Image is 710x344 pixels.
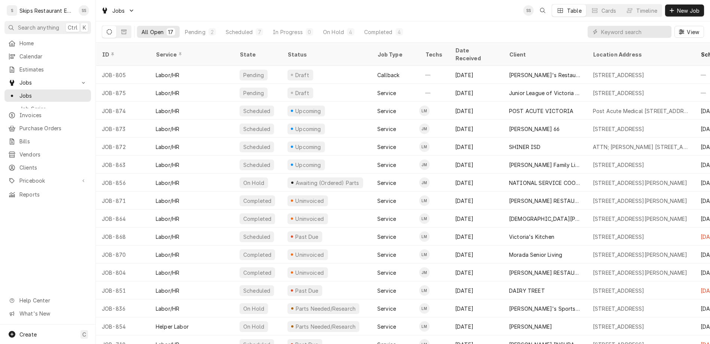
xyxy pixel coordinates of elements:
[4,21,91,34] button: Search anythingCtrlK
[295,233,320,241] div: Past Due
[377,179,396,187] div: Service
[593,215,688,223] div: [STREET_ADDRESS][PERSON_NAME]
[419,213,430,224] div: LM
[377,269,396,277] div: Service
[509,161,581,169] div: [PERSON_NAME] Family Limited Partnership
[156,125,179,133] div: Labor/HR
[676,7,701,15] span: New Job
[601,7,616,15] div: Cards
[636,7,657,15] div: Timeline
[323,28,344,36] div: On Hold
[156,143,179,151] div: Labor/HR
[243,287,271,295] div: Scheduled
[449,174,503,192] div: [DATE]
[4,103,91,115] a: Job Series
[243,71,265,79] div: Pending
[419,249,430,260] div: LM
[685,28,701,36] span: View
[593,269,688,277] div: [STREET_ADDRESS][PERSON_NAME]
[419,321,430,332] div: LM
[449,120,503,138] div: [DATE]
[96,192,150,210] div: JOB-871
[96,120,150,138] div: JOB-873
[156,251,179,259] div: Labor/HR
[294,89,310,97] div: Draft
[419,267,430,278] div: JM
[243,89,265,97] div: Pending
[377,89,396,97] div: Service
[601,26,668,38] input: Keyword search
[449,192,503,210] div: [DATE]
[449,138,503,156] div: [DATE]
[243,269,272,277] div: Completed
[112,7,125,15] span: Jobs
[156,179,179,187] div: Labor/HR
[377,71,399,79] div: Callback
[4,174,91,187] a: Go to Pricebook
[449,264,503,281] div: [DATE]
[364,28,392,36] div: Completed
[243,251,272,259] div: Completed
[419,159,430,170] div: JM
[96,299,150,317] div: JOB-836
[96,281,150,299] div: JOB-851
[509,89,581,97] div: Junior League of Victoria Inc.
[348,28,353,36] div: 4
[156,89,179,97] div: Labor/HR
[295,215,325,223] div: Uninvoiced
[4,135,91,147] a: Bills
[593,251,688,259] div: [STREET_ADDRESS][PERSON_NAME]
[509,143,541,151] div: SHINER ISD
[96,174,150,192] div: JOB-856
[509,251,562,259] div: Morada Senior Living
[377,323,396,331] div: Service
[96,317,150,335] div: JOB-854
[295,251,325,259] div: Uninvoiced
[419,303,430,314] div: Longino Monroe's Avatar
[240,51,275,58] div: State
[4,122,91,134] a: Purchase Orders
[419,106,430,116] div: Longino Monroe's Avatar
[156,215,179,223] div: Labor/HR
[419,84,449,102] div: —
[509,179,581,187] div: NATIONAL SERVICE COOPERATIVE
[7,5,17,16] div: S
[4,148,91,161] a: Vendors
[295,125,322,133] div: Upcoming
[156,323,189,331] div: Helper Labor
[509,197,581,205] div: [PERSON_NAME] RESTAURANT
[449,246,503,264] div: [DATE]
[377,251,396,259] div: Service
[79,5,89,16] div: Shan Skipper's Avatar
[419,141,430,152] div: Longino Monroe's Avatar
[96,102,150,120] div: JOB-874
[156,51,226,58] div: Service
[425,51,443,58] div: Techs
[243,125,271,133] div: Scheduled
[4,294,91,307] a: Go to Help Center
[102,51,142,58] div: ID
[96,138,150,156] div: JOB-872
[243,233,271,241] div: Scheduled
[243,305,265,313] div: On Hold
[377,305,396,313] div: Service
[419,249,430,260] div: Longino Monroe's Avatar
[82,331,86,338] span: C
[4,188,91,201] a: Reports
[377,197,396,205] div: Service
[243,179,265,187] div: On Hold
[156,197,179,205] div: Labor/HR
[96,84,150,102] div: JOB-875
[449,156,503,174] div: [DATE]
[210,28,214,36] div: 2
[537,4,549,16] button: Open search
[449,317,503,335] div: [DATE]
[168,28,173,36] div: 17
[419,106,430,116] div: LM
[243,161,271,169] div: Scheduled
[295,143,322,151] div: Upcoming
[593,233,645,241] div: [STREET_ADDRESS]
[98,4,138,17] a: Go to Jobs
[19,52,87,60] span: Calendar
[419,159,430,170] div: Jason Marroquin's Avatar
